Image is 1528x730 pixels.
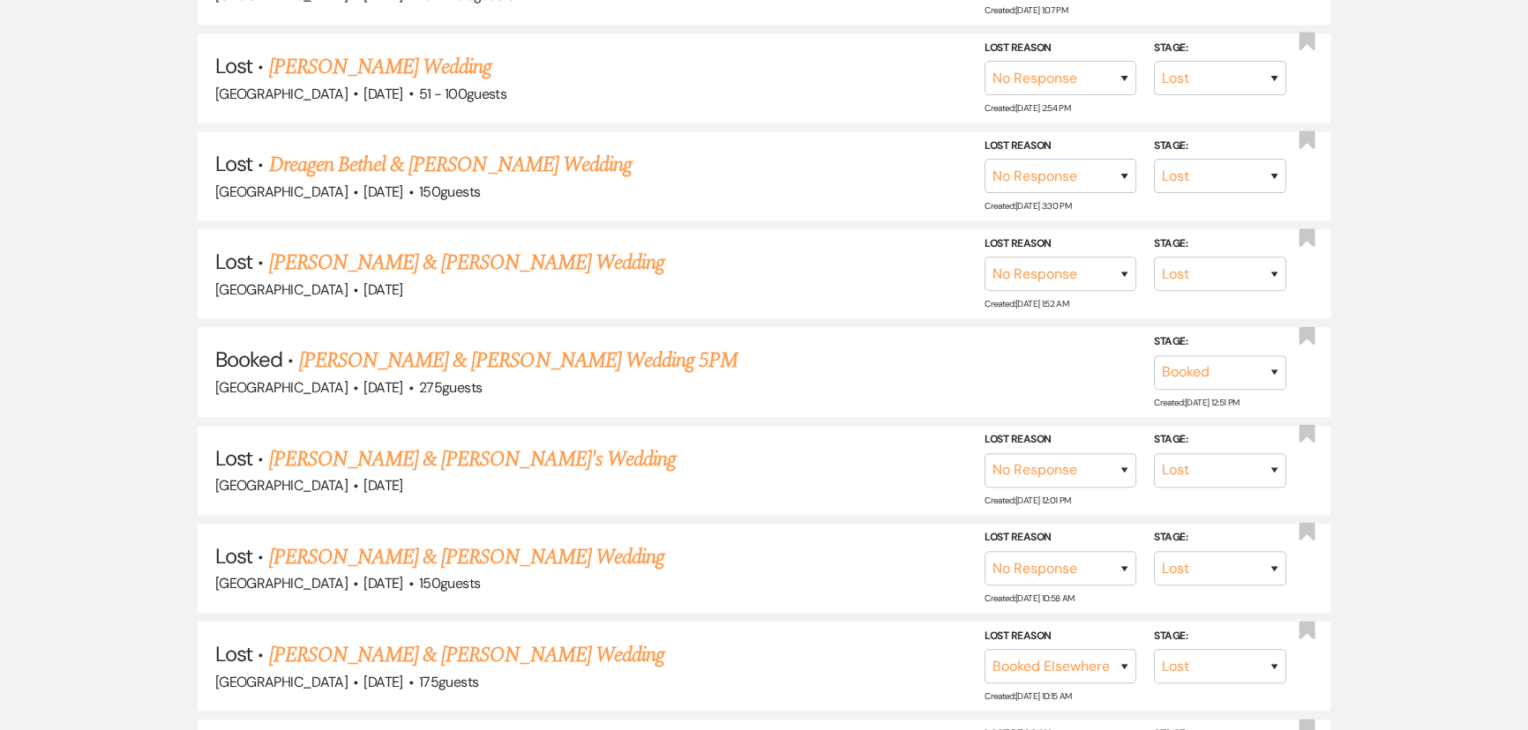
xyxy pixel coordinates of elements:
span: Lost [215,248,252,275]
span: Created: [DATE] 1:52 AM [985,298,1068,309]
span: Created: [DATE] 12:51 PM [1154,397,1239,408]
span: Created: [DATE] 10:58 AM [985,592,1074,604]
span: 51 - 100 guests [419,85,506,103]
span: Lost [215,542,252,570]
span: Lost [215,444,252,472]
label: Stage: [1154,430,1286,450]
span: Booked [215,346,282,373]
label: Stage: [1154,332,1286,352]
label: Stage: [1154,528,1286,547]
span: [GEOGRAPHIC_DATA] [215,182,348,201]
label: Lost Reason [985,528,1136,547]
label: Stage: [1154,235,1286,254]
label: Lost Reason [985,38,1136,57]
span: Created: [DATE] 2:54 PM [985,102,1070,114]
a: Dreagen Bethel & [PERSON_NAME] Wedding [268,149,632,181]
span: [GEOGRAPHIC_DATA] [215,85,348,103]
span: 175 guests [419,673,478,691]
span: [DATE] [363,574,402,592]
span: [DATE] [363,378,402,397]
span: 150 guests [419,182,480,201]
label: Stage: [1154,627,1286,646]
span: Lost [215,640,252,667]
span: [GEOGRAPHIC_DATA] [215,476,348,495]
a: [PERSON_NAME] & [PERSON_NAME] Wedding [268,639,663,671]
span: [GEOGRAPHIC_DATA] [215,378,348,397]
span: Created: [DATE] 12:01 PM [985,495,1070,506]
a: [PERSON_NAME] & [PERSON_NAME]'s Wedding [268,443,676,475]
span: 150 guests [419,574,480,592]
label: Lost Reason [985,137,1136,156]
span: [DATE] [363,182,402,201]
span: [GEOGRAPHIC_DATA] [215,574,348,592]
span: [DATE] [363,280,402,299]
label: Stage: [1154,137,1286,156]
span: Created: [DATE] 3:30 PM [985,200,1071,212]
span: [DATE] [363,476,402,495]
span: Created: [DATE] 10:15 AM [985,690,1071,702]
span: Created: [DATE] 1:07 PM [985,4,1067,16]
a: [PERSON_NAME] & [PERSON_NAME] Wedding [268,247,663,279]
span: [GEOGRAPHIC_DATA] [215,280,348,299]
span: 275 guests [419,378,482,397]
span: Lost [215,150,252,177]
label: Lost Reason [985,627,1136,646]
a: [PERSON_NAME] Wedding [268,51,491,83]
label: Lost Reason [985,430,1136,450]
span: Lost [215,52,252,79]
label: Stage: [1154,38,1286,57]
span: [DATE] [363,85,402,103]
label: Lost Reason [985,235,1136,254]
a: [PERSON_NAME] & [PERSON_NAME] Wedding [268,541,663,573]
span: [DATE] [363,673,402,691]
a: [PERSON_NAME] & [PERSON_NAME] Wedding 5PM [299,345,738,376]
span: [GEOGRAPHIC_DATA] [215,673,348,691]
